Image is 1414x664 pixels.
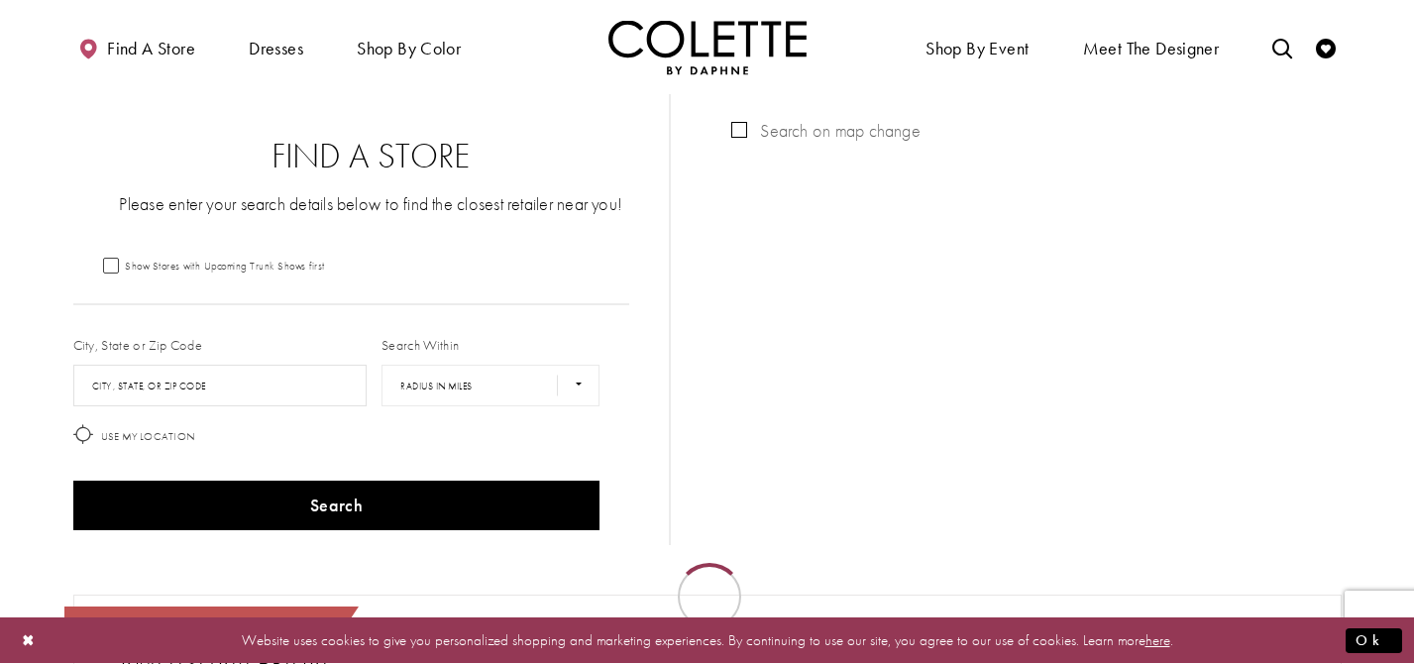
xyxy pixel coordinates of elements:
a: Visit Home Page [608,20,807,74]
h2: Find a Store [113,137,630,176]
a: Check Wishlist [1311,20,1341,74]
div: Map with store locations [710,94,1341,545]
span: Dresses [249,39,303,58]
button: Search [73,481,600,530]
p: Please enter your search details below to find the closest retailer near you! [113,191,630,216]
span: Meet the designer [1083,39,1220,58]
span: Shop By Event [925,39,1029,58]
a: Toggle search [1267,20,1297,74]
label: City, State or Zip Code [73,335,203,355]
p: Website uses cookies to give you personalized shopping and marketing experiences. By continuing t... [143,627,1271,654]
select: Radius In Miles [381,365,599,406]
span: Dresses [244,20,308,74]
span: Find a store [107,39,195,58]
a: Meet the designer [1078,20,1225,74]
button: Submit Dialog [1346,628,1402,653]
span: Show Stores with Upcoming Trunk Shows first [125,259,325,273]
span: Shop by color [357,39,461,58]
input: City, State, or ZIP Code [73,365,368,406]
button: Close Dialog [12,623,46,658]
label: Search Within [381,335,459,355]
span: Shop by color [352,20,466,74]
a: here [1145,630,1170,650]
img: Colette by Daphne [608,20,807,74]
span: Shop By Event [921,20,1033,74]
a: Find a store [73,20,200,74]
span: Premier Retailer [75,613,335,630]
